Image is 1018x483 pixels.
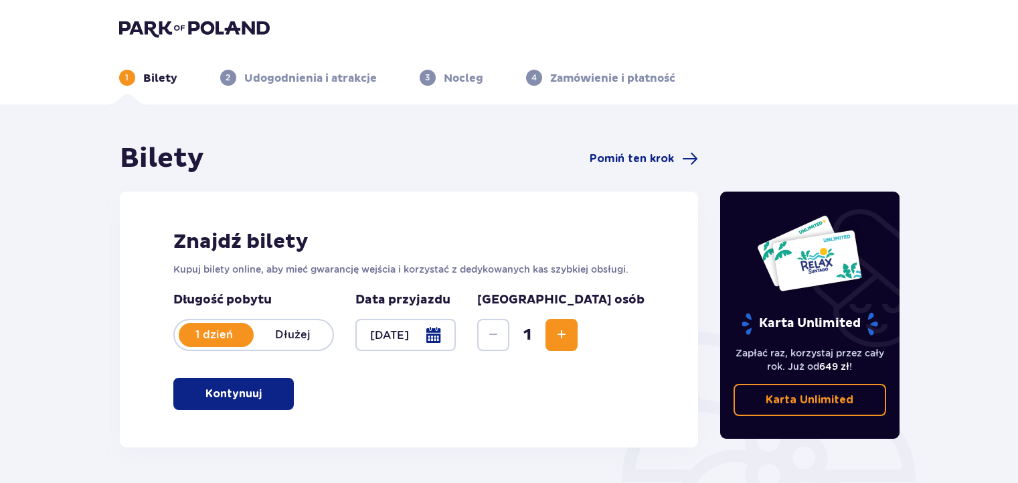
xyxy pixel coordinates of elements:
p: Długość pobytu [173,292,334,308]
button: Decrease [477,319,509,351]
a: Karta Unlimited [734,384,886,416]
p: 2 [226,72,230,84]
p: Data przyjazdu [355,292,450,308]
p: Kontynuuj [205,387,262,401]
p: Udogodnienia i atrakcje [244,71,377,86]
p: 4 [531,72,537,84]
button: Increase [545,319,578,351]
button: Kontynuuj [173,378,294,410]
p: 1 dzień [175,328,254,342]
h1: Bilety [120,142,204,176]
p: 1 [125,72,129,84]
p: Karta Unlimited [766,393,853,407]
span: 1 [512,325,543,345]
a: Pomiń ten krok [590,151,698,167]
p: Kupuj bilety online, aby mieć gwarancję wejścia i korzystać z dedykowanych kas szybkiej obsługi. [173,263,645,276]
p: Zapłać raz, korzystaj przez cały rok. Już od ! [734,346,886,373]
img: Park of Poland logo [119,19,270,38]
p: Dłużej [254,328,333,342]
p: [GEOGRAPHIC_DATA] osób [477,292,645,308]
p: 3 [425,72,430,84]
p: Zamówienie i płatność [550,71,675,86]
p: Nocleg [444,71,483,86]
h2: Znajdź bilety [173,229,645,255]
span: 649 zł [819,361,849,372]
p: Karta Unlimited [740,312,879,336]
p: Bilety [143,71,177,86]
span: Pomiń ten krok [590,151,674,166]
